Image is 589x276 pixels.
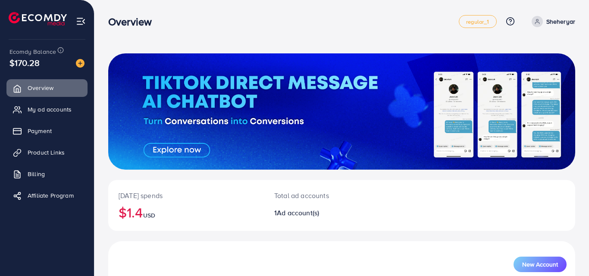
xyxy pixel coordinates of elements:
[6,122,88,140] a: Payment
[6,165,88,183] a: Billing
[28,148,65,157] span: Product Links
[119,190,254,201] p: [DATE] spends
[28,170,45,178] span: Billing
[108,16,159,28] h3: Overview
[28,84,53,92] span: Overview
[6,144,88,161] a: Product Links
[459,15,496,28] a: regular_1
[119,204,254,220] h2: $1.4
[6,79,88,96] a: Overview
[6,187,88,204] a: Affiliate Program
[76,16,86,26] img: menu
[274,190,370,201] p: Total ad accounts
[546,16,575,27] p: Sheheryar
[28,191,74,200] span: Affiliate Program
[9,56,40,69] span: $170.28
[76,59,85,68] img: image
[514,257,567,272] button: New Account
[28,127,52,135] span: Payment
[274,209,370,217] h2: 1
[528,16,575,27] a: Sheheryar
[466,19,489,25] span: regular_1
[9,12,67,25] img: logo
[277,208,319,217] span: Ad account(s)
[9,47,56,56] span: Ecomdy Balance
[6,101,88,118] a: My ad accounts
[143,211,155,220] span: USD
[28,105,72,114] span: My ad accounts
[522,261,558,267] span: New Account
